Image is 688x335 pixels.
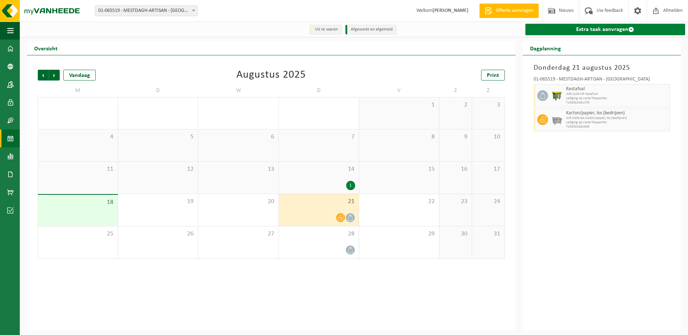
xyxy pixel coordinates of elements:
span: 3 [476,101,501,109]
span: 15 [363,165,435,173]
span: 16 [443,165,468,173]
span: T250001681378 [566,101,668,105]
span: Lediging op vaste frequentie [566,96,668,101]
span: 01-065519 - MESTDAGH-ARTISAN - VEURNE [95,5,198,16]
span: 13 [202,165,275,173]
span: 01-065519 - MESTDAGH-ARTISAN - VEURNE [95,6,197,16]
span: Volgende [49,70,60,81]
span: WB-1100-HP restafval [566,92,668,96]
span: 5 [122,133,194,141]
span: 7 [282,133,355,141]
span: 14 [282,165,355,173]
img: WB-2500-GAL-GY-01 [552,114,562,125]
div: 1 [346,181,355,190]
span: 31 [476,230,501,238]
h2: Overzicht [27,41,65,55]
div: 01-065519 - MESTDAGH-ARTISAN - [GEOGRAPHIC_DATA] [534,77,670,84]
span: Karton/papier, los (bedrijven) [566,110,668,116]
span: 12 [122,165,194,173]
span: 29 [363,230,435,238]
li: Uit te voeren [309,25,342,35]
span: 10 [476,133,501,141]
td: M [38,84,118,97]
img: WB-1100-HPE-GN-51 [552,90,562,101]
span: 26 [122,230,194,238]
span: 6 [202,133,275,141]
div: Vandaag [63,70,96,81]
a: Print [481,70,505,81]
h3: Donderdag 21 augustus 2025 [534,63,670,73]
span: Print [487,73,499,78]
span: 20 [202,198,275,206]
td: W [198,84,279,97]
span: 18 [42,198,114,206]
span: 1 [363,101,435,109]
span: 19 [122,198,194,206]
span: 24 [476,198,501,206]
span: 30 [443,230,468,238]
span: T250001682699 [566,125,668,129]
li: Afgewerkt en afgemeld [345,25,397,35]
span: 25 [42,230,114,238]
span: Vorige [38,70,49,81]
td: D [118,84,198,97]
span: WB-2500-GA karton/papier, los (bedrijven) [566,116,668,120]
span: Restafval [566,86,668,92]
span: 9 [443,133,468,141]
a: Extra taak aanvragen [525,24,685,35]
td: V [359,84,439,97]
span: 22 [363,198,435,206]
span: 27 [202,230,275,238]
span: Offerte aanvragen [494,7,535,14]
span: 28 [282,230,355,238]
div: Augustus 2025 [236,70,306,81]
span: 8 [363,133,435,141]
span: Lediging op vaste frequentie [566,120,668,125]
span: 21 [282,198,355,206]
span: 17 [476,165,501,173]
span: 2 [443,101,468,109]
a: Offerte aanvragen [479,4,539,18]
td: Z [439,84,472,97]
span: 11 [42,165,114,173]
h2: Dagplanning [523,41,568,55]
td: D [279,84,359,97]
strong: [PERSON_NAME] [433,8,469,13]
td: Z [472,84,505,97]
span: 23 [443,198,468,206]
span: 4 [42,133,114,141]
